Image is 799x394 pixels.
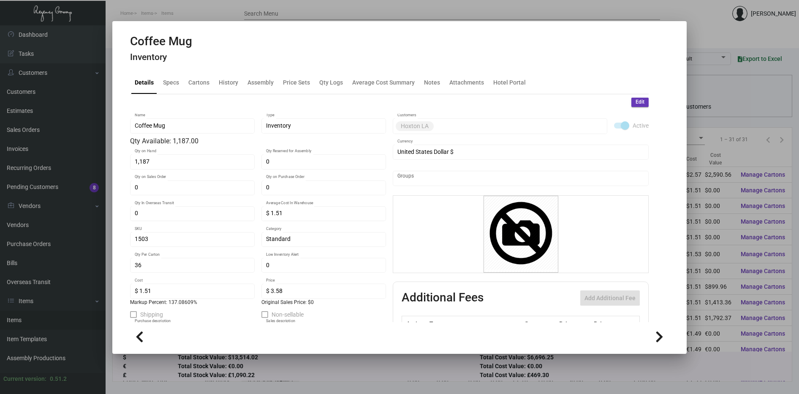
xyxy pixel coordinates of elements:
[522,316,557,331] th: Cost
[435,123,603,129] input: Add new..
[631,98,649,107] button: Edit
[130,34,192,49] h2: Coffee Mug
[580,290,640,306] button: Add Additional Fee
[130,136,386,146] div: Qty Available: 1,187.00
[50,375,67,383] div: 0.51.2
[396,121,434,131] mat-chip: Hoxton LA
[592,316,630,331] th: Price type
[397,175,644,182] input: Add new..
[319,78,343,87] div: Qty Logs
[427,316,522,331] th: Type
[636,98,644,106] span: Edit
[424,78,440,87] div: Notes
[130,52,192,63] h4: Inventory
[402,290,484,306] h2: Additional Fees
[633,120,649,131] span: Active
[449,78,484,87] div: Attachments
[493,78,526,87] div: Hotel Portal
[135,78,154,87] div: Details
[352,78,415,87] div: Average Cost Summary
[3,375,46,383] div: Current version:
[584,295,636,301] span: Add Additional Fee
[402,316,428,331] th: Active
[272,309,304,320] span: Non-sellable
[163,78,179,87] div: Specs
[557,316,592,331] th: Price
[140,309,163,320] span: Shipping
[283,78,310,87] div: Price Sets
[188,78,209,87] div: Cartons
[247,78,274,87] div: Assembly
[219,78,238,87] div: History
